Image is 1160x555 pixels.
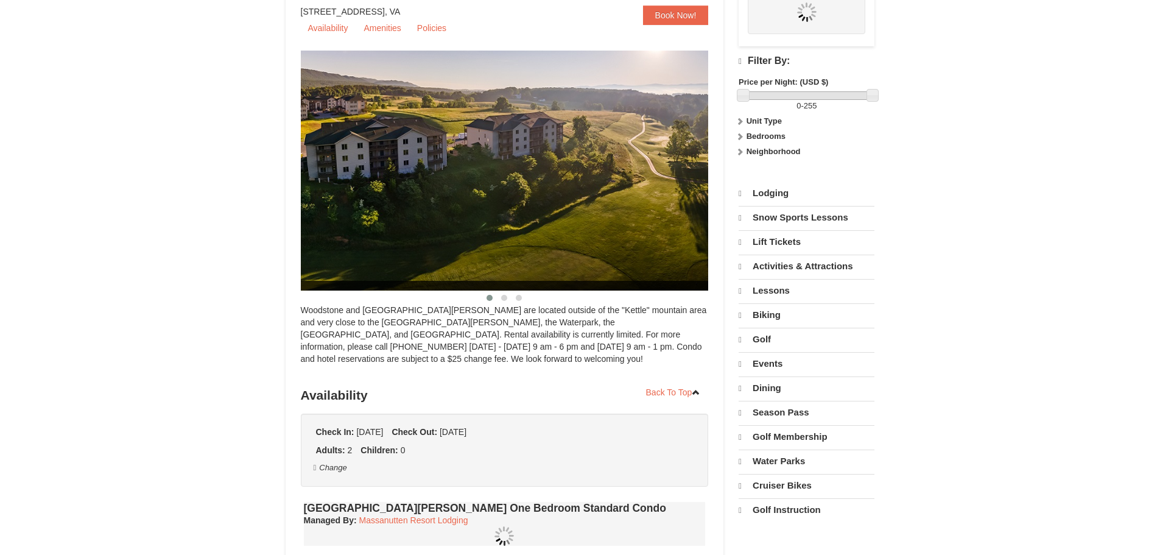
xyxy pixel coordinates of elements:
[440,427,466,437] span: [DATE]
[360,445,398,455] strong: Children:
[739,100,874,112] label: -
[739,425,874,448] a: Golf Membership
[638,383,709,401] a: Back To Top
[739,450,874,473] a: Water Parks
[410,19,454,37] a: Policies
[739,474,874,497] a: Cruiser Bikes
[401,445,406,455] span: 0
[739,230,874,253] a: Lift Tickets
[494,526,514,546] img: wait.gif
[301,51,739,291] img: 19219041-4-ec11c166.jpg
[739,182,874,205] a: Lodging
[739,255,874,278] a: Activities & Attractions
[643,5,709,25] a: Book Now!
[739,328,874,351] a: Golf
[356,427,383,437] span: [DATE]
[356,19,408,37] a: Amenities
[359,515,468,525] a: Massanutten Resort Lodging
[796,101,801,110] span: 0
[304,515,354,525] span: Managed By
[304,515,357,525] strong: :
[797,2,817,22] img: wait.gif
[739,206,874,229] a: Snow Sports Lessons
[739,352,874,375] a: Events
[316,445,345,455] strong: Adults:
[313,461,348,475] button: Change
[739,77,828,87] strong: Price per Night: (USD $)
[304,502,706,514] h4: [GEOGRAPHIC_DATA][PERSON_NAME] One Bedroom Standard Condo
[301,304,709,377] div: Woodstone and [GEOGRAPHIC_DATA][PERSON_NAME] are located outside of the "Kettle" mountain area an...
[392,427,437,437] strong: Check Out:
[348,445,353,455] span: 2
[739,55,874,67] h4: Filter By:
[739,498,874,521] a: Golf Instruction
[747,116,782,125] strong: Unit Type
[739,303,874,327] a: Biking
[739,401,874,424] a: Season Pass
[747,132,786,141] strong: Bedrooms
[301,19,356,37] a: Availability
[804,101,817,110] span: 255
[739,279,874,302] a: Lessons
[316,427,354,437] strong: Check In:
[301,383,709,408] h3: Availability
[747,147,801,156] strong: Neighborhood
[739,376,874,400] a: Dining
